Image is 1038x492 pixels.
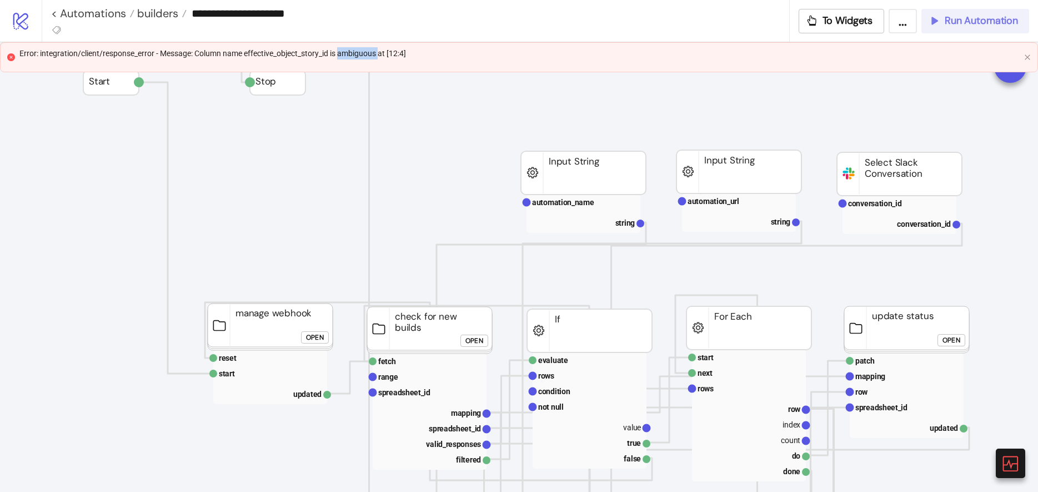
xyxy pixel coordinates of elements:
[945,14,1018,27] span: Run Automation
[460,335,488,347] button: Open
[698,353,714,362] text: start
[848,199,902,208] text: conversation_id
[615,218,635,227] text: string
[301,331,329,344] button: Open
[378,372,398,381] text: range
[855,356,875,365] text: patch
[465,335,483,347] div: Open
[937,334,965,346] button: Open
[823,14,873,27] span: To Widgets
[378,357,396,366] text: fetch
[134,8,187,19] a: builders
[921,9,1029,33] button: Run Automation
[897,220,951,228] text: conversation_id
[698,384,714,393] text: rows
[219,354,237,362] text: reset
[771,217,791,226] text: string
[623,423,641,432] text: value
[451,409,481,418] text: mapping
[306,331,324,344] div: Open
[781,436,800,445] text: count
[783,420,800,429] text: index
[538,371,554,380] text: rows
[538,387,570,396] text: condition
[51,8,134,19] a: < Automations
[889,9,917,33] button: ...
[942,334,960,347] div: Open
[219,369,235,378] text: start
[1024,54,1031,61] button: close
[426,440,481,449] text: valid_responses
[855,403,907,412] text: spreadsheet_id
[788,405,801,414] text: row
[7,53,15,61] span: close-circle
[855,387,868,396] text: row
[698,369,713,377] text: next
[19,47,1020,59] div: Error: integration/client/response_error - Message: Column name effective_object_story_id is ambi...
[378,388,430,397] text: spreadsheet_id
[799,9,885,33] button: To Widgets
[855,372,885,381] text: mapping
[688,197,739,206] text: automation_url
[134,6,178,21] span: builders
[538,402,564,411] text: not null
[429,424,481,433] text: spreadsheet_id
[532,198,594,207] text: automation_name
[538,356,568,365] text: evaluate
